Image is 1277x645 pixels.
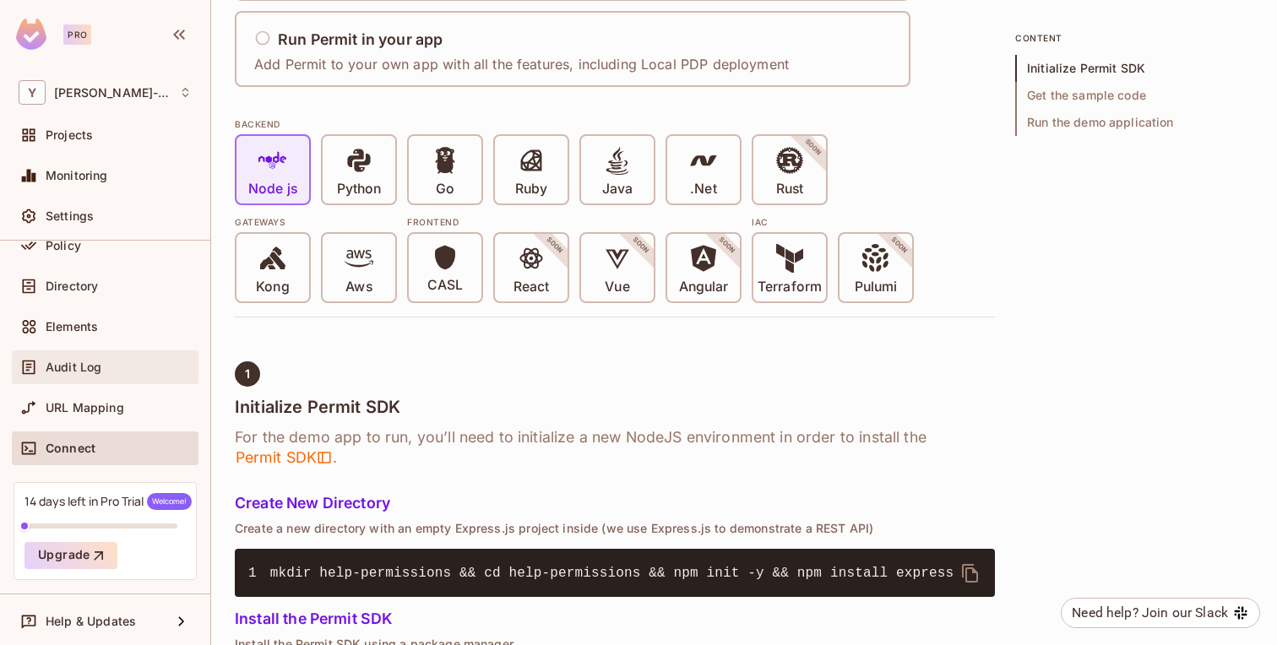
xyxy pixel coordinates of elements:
[54,86,171,100] span: Workspace: yonas-963
[147,493,192,510] span: Welcome!
[235,447,333,468] span: Permit SDK
[248,181,297,198] p: Node js
[46,401,124,415] span: URL Mapping
[46,279,98,293] span: Directory
[1015,82,1253,109] span: Get the sample code
[608,213,674,279] span: SOON
[776,181,803,198] p: Rust
[235,117,995,131] div: BACKEND
[254,55,789,73] p: Add Permit to your own app with all the features, including Local PDP deployment
[235,610,995,627] h5: Install the Permit SDK
[46,239,81,252] span: Policy
[855,279,897,295] p: Pulumi
[19,80,46,105] span: Y
[46,442,95,455] span: Connect
[24,493,192,510] div: 14 days left in Pro Trial
[605,279,629,295] p: Vue
[337,181,381,198] p: Python
[1015,109,1253,136] span: Run the demo application
[46,320,98,333] span: Elements
[256,279,289,295] p: Kong
[235,397,995,417] h4: Initialize Permit SDK
[235,427,995,468] h6: For the demo app to run, you’ll need to initialize a new NodeJS environment in order to install t...
[690,181,716,198] p: .Net
[758,279,822,295] p: Terraform
[867,213,932,279] span: SOON
[278,31,443,48] h5: Run Permit in your app
[602,181,633,198] p: Java
[46,128,93,142] span: Projects
[235,495,995,512] h5: Create New Directory
[752,215,914,229] div: IAC
[694,213,760,279] span: SOON
[46,360,101,374] span: Audit Log
[46,615,136,628] span: Help & Updates
[16,19,46,50] img: SReyMgAAAABJRU5ErkJggg==
[514,279,549,295] p: React
[1015,55,1253,82] span: Initialize Permit SDK
[427,277,463,294] p: CASL
[345,279,372,295] p: Aws
[436,181,454,198] p: Go
[46,209,94,223] span: Settings
[63,24,91,45] div: Pro
[270,566,954,581] span: mkdir help-permissions && cd help-permissions && npm init -y && npm install express
[950,553,991,594] button: delete
[522,213,588,279] span: SOON
[780,115,846,181] span: SOON
[1072,603,1228,623] div: Need help? Join our Slack
[46,169,108,182] span: Monitoring
[24,542,117,569] button: Upgrade
[679,279,729,295] p: Angular
[248,563,270,583] span: 1
[407,215,742,229] div: Frontend
[515,181,547,198] p: Ruby
[245,367,250,381] span: 1
[235,522,995,535] p: Create a new directory with an empty Express.js project inside (we use Express.js to demonstrate ...
[1015,31,1253,45] p: content
[235,215,397,229] div: Gateways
